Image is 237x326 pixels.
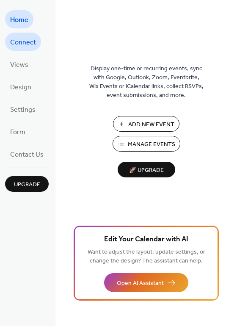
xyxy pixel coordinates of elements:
[88,246,205,267] span: Want to adjust the layout, update settings, or change the design? The assistant can help.
[5,100,41,118] a: Settings
[5,122,30,141] a: Form
[10,36,36,49] span: Connect
[14,180,40,189] span: Upgrade
[128,140,175,149] span: Manage Events
[5,145,49,163] a: Contact Us
[117,279,164,288] span: Open AI Assistant
[10,126,25,139] span: Form
[113,116,179,132] button: Add New Event
[5,77,36,96] a: Design
[5,33,41,51] a: Connect
[89,64,204,100] span: Display one-time or recurring events, sync with Google, Outlook, Zoom, Eventbrite, Wix Events or ...
[5,176,49,192] button: Upgrade
[104,234,188,246] span: Edit Your Calendar with AI
[128,120,174,129] span: Add New Event
[10,81,31,94] span: Design
[104,273,188,292] button: Open AI Assistant
[118,162,175,177] button: 🚀 Upgrade
[10,103,36,116] span: Settings
[5,55,33,73] a: Views
[5,10,33,28] a: Home
[10,58,28,72] span: Views
[10,14,28,27] span: Home
[113,136,180,152] button: Manage Events
[123,165,170,176] span: 🚀 Upgrade
[10,148,44,161] span: Contact Us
